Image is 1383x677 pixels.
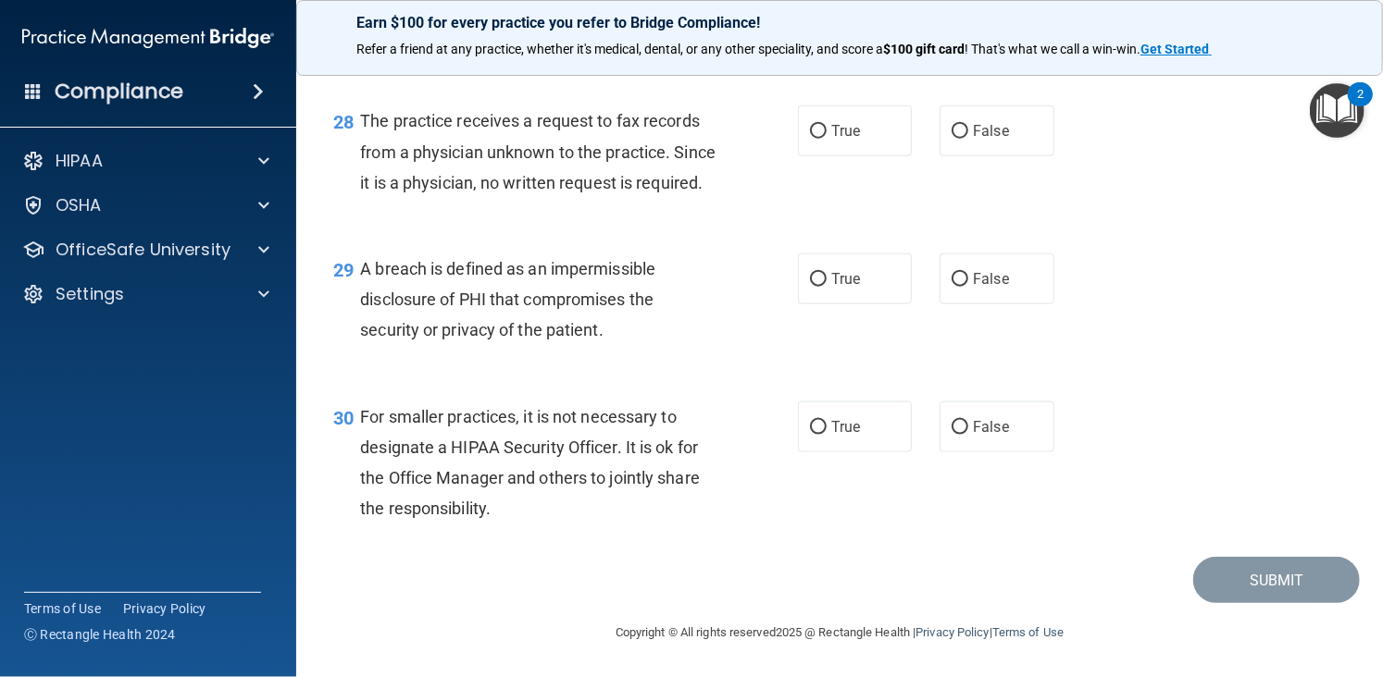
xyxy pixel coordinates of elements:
span: The practice receives a request to fax records from a physician unknown to the practice. Since it... [360,111,716,191]
img: PMB logo [22,19,274,56]
strong: $100 gift card [883,42,965,56]
p: OfficeSafe University [56,239,230,261]
h4: Compliance [55,79,183,105]
span: Ⓒ Rectangle Health 2024 [24,625,176,644]
span: False [973,418,1009,436]
a: Privacy Policy [123,599,206,618]
a: Terms of Use [992,625,1064,639]
button: Open Resource Center, 2 new notifications [1310,83,1364,138]
span: True [831,270,860,288]
input: True [810,273,827,287]
a: Settings [22,283,269,305]
span: 29 [333,259,354,281]
span: Refer a friend at any practice, whether it's medical, dental, or any other speciality, and score a [356,42,883,56]
span: False [973,122,1009,140]
input: True [810,421,827,435]
span: True [831,418,860,436]
a: OSHA [22,194,269,216]
p: OSHA [56,194,102,216]
p: Earn $100 for every practice you refer to Bridge Compliance! [356,14,1323,31]
input: True [810,125,827,139]
a: HIPAA [22,150,269,172]
a: OfficeSafe University [22,239,269,261]
span: 30 [333,407,354,429]
a: Terms of Use [24,599,101,618]
p: HIPAA [56,150,103,172]
span: ! That's what we call a win-win. [965,42,1140,56]
span: True [831,122,860,140]
input: False [952,125,968,139]
input: False [952,421,968,435]
a: Privacy Policy [916,625,989,639]
button: Submit [1193,557,1360,604]
input: False [952,273,968,287]
span: 28 [333,111,354,133]
span: False [973,270,1009,288]
a: Get Started [1140,42,1212,56]
div: 2 [1357,94,1364,118]
p: Settings [56,283,124,305]
div: Copyright © All rights reserved 2025 @ Rectangle Health | | [502,603,1177,662]
span: For smaller practices, it is not necessary to designate a HIPAA Security Officer. It is ok for th... [360,407,700,519]
strong: Get Started [1140,42,1209,56]
span: A breach is defined as an impermissible disclosure of PHI that compromises the security or privac... [360,259,655,339]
